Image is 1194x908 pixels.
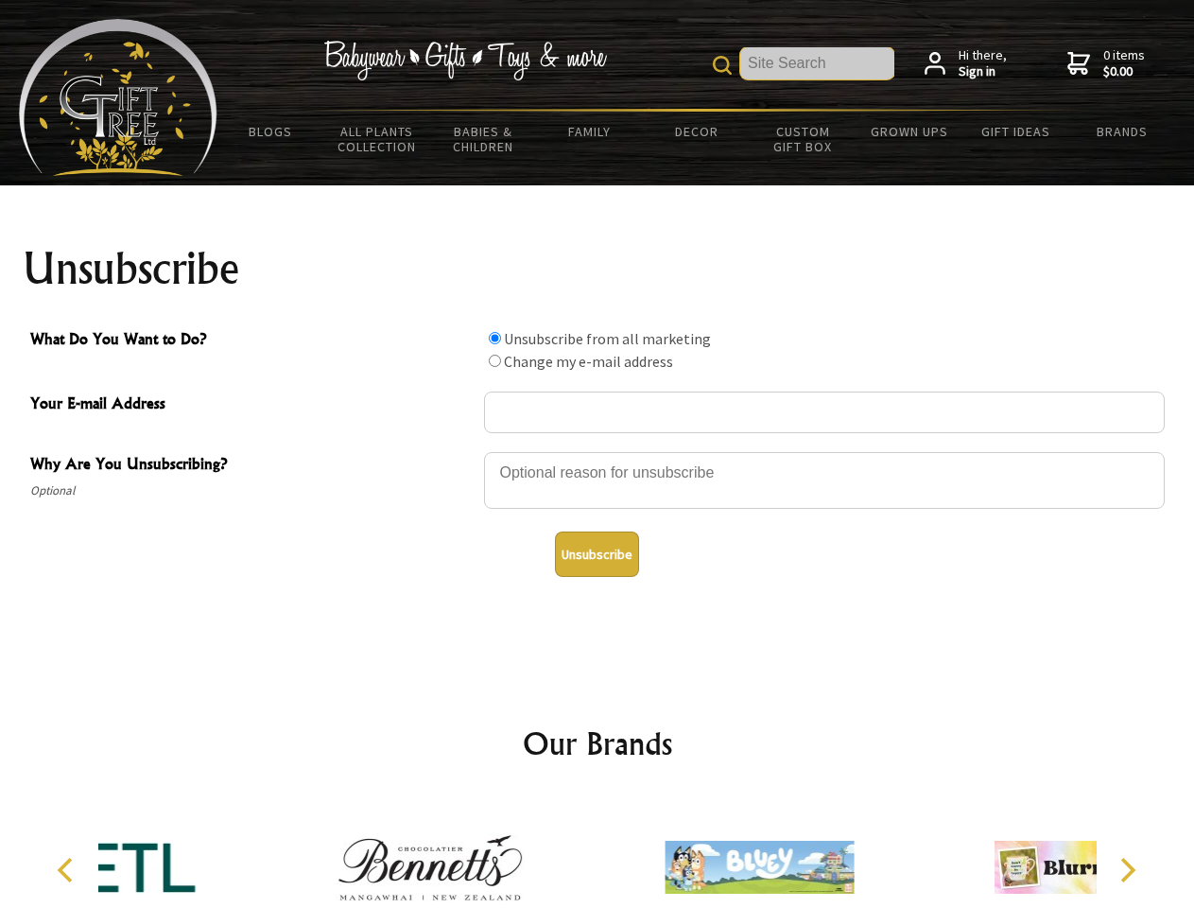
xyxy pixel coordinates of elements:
[555,532,639,577] button: Unsubscribe
[1103,63,1145,80] strong: $0.00
[430,112,537,166] a: Babies & Children
[47,849,89,891] button: Previous
[323,41,607,80] img: Babywear - Gifts - Toys & more
[484,452,1165,509] textarea: Why Are You Unsubscribing?
[643,112,750,151] a: Decor
[217,112,324,151] a: BLOGS
[740,47,894,79] input: Site Search
[30,327,475,355] span: What Do You Want to Do?
[959,63,1007,80] strong: Sign in
[1106,849,1148,891] button: Next
[713,56,732,75] img: product search
[19,19,217,176] img: Babyware - Gifts - Toys and more...
[484,392,1165,433] input: Your E-mail Address
[23,246,1172,291] h1: Unsubscribe
[30,452,475,480] span: Why Are You Unsubscribing?
[537,112,644,151] a: Family
[750,112,857,166] a: Custom Gift Box
[856,112,962,151] a: Grown Ups
[1067,47,1145,80] a: 0 items$0.00
[504,352,673,371] label: Change my e-mail address
[1103,46,1145,80] span: 0 items
[925,47,1007,80] a: Hi there,Sign in
[489,355,501,367] input: What Do You Want to Do?
[324,112,431,166] a: All Plants Collection
[504,329,711,348] label: Unsubscribe from all marketing
[38,721,1157,766] h2: Our Brands
[1069,112,1176,151] a: Brands
[30,392,475,419] span: Your E-mail Address
[30,480,475,502] span: Optional
[959,47,1007,80] span: Hi there,
[962,112,1069,151] a: Gift Ideas
[489,332,501,344] input: What Do You Want to Do?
